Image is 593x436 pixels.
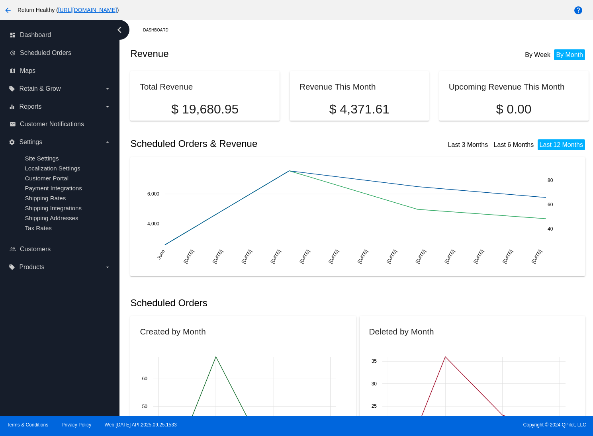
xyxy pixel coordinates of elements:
a: map Maps [10,65,111,77]
a: Terms & Conditions [7,422,48,428]
h2: Scheduled Orders [130,297,359,309]
i: map [10,68,16,74]
text: 60 [142,376,148,382]
a: Shipping Integrations [25,205,82,211]
span: Maps [20,67,35,74]
a: Localization Settings [25,165,80,172]
li: By Week [523,49,552,60]
text: 25 [371,403,377,409]
span: Return Healthy ( ) [18,7,119,13]
a: email Customer Notifications [10,118,111,131]
text: [DATE] [502,248,514,264]
a: update Scheduled Orders [10,47,111,59]
mat-icon: help [573,6,583,15]
h2: Revenue This Month [299,82,376,91]
mat-icon: arrow_back [3,6,13,15]
span: Settings [19,139,42,146]
a: Dashboard [143,24,175,36]
h2: Total Revenue [140,82,193,91]
text: [DATE] [531,248,543,264]
text: June [156,248,166,260]
span: Retain & Grow [19,85,61,92]
a: Last 12 Months [540,141,583,148]
a: Payment Integrations [25,185,82,192]
text: 30 [371,381,377,387]
text: [DATE] [212,248,224,264]
text: [DATE] [473,248,485,264]
a: [URL][DOMAIN_NAME] [58,7,117,13]
text: 60 [548,202,553,207]
i: arrow_drop_down [104,104,111,110]
text: 35 [371,359,377,364]
i: people_outline [10,246,16,252]
h2: Scheduled Orders & Revenue [130,138,359,149]
i: local_offer [9,264,15,270]
span: Customers [20,246,51,253]
a: Last 3 Months [448,141,488,148]
span: Customer Notifications [20,121,84,128]
a: people_outline Customers [10,243,111,256]
h2: Revenue [130,48,359,59]
span: Copyright © 2024 QPilot, LLC [303,422,586,428]
text: [DATE] [299,248,311,264]
i: equalizer [9,104,15,110]
i: settings [9,139,15,145]
i: arrow_drop_down [104,264,111,270]
text: 80 [548,178,553,183]
text: [DATE] [270,248,282,264]
text: [DATE] [241,248,253,264]
i: update [10,50,16,56]
a: Customer Portal [25,175,68,182]
h2: Created by Month [140,327,205,336]
text: 4,000 [147,221,159,227]
i: chevron_left [113,23,126,36]
a: Site Settings [25,155,59,162]
span: Products [19,264,44,271]
a: Web:[DATE] API:2025.09.25.1533 [105,422,177,428]
h2: Upcoming Revenue This Month [449,82,565,91]
i: arrow_drop_down [104,86,111,92]
li: By Month [554,49,585,60]
text: [DATE] [386,248,398,264]
text: [DATE] [415,248,427,264]
a: Tax Rates [25,225,52,231]
i: arrow_drop_down [104,139,111,145]
a: dashboard Dashboard [10,29,111,41]
text: 50 [142,404,148,409]
span: Dashboard [20,31,51,39]
span: Reports [19,103,41,110]
i: local_offer [9,86,15,92]
text: [DATE] [328,248,340,264]
p: $ 19,680.95 [140,102,270,117]
i: email [10,121,16,127]
text: [DATE] [357,248,369,264]
a: Shipping Addresses [25,215,78,221]
a: Last 6 Months [494,141,534,148]
h2: Deleted by Month [369,327,434,336]
span: Scheduled Orders [20,49,71,57]
p: $ 4,371.61 [299,102,419,117]
text: 40 [548,226,553,232]
a: Shipping Rates [25,195,66,201]
a: Privacy Policy [62,422,92,428]
text: [DATE] [444,248,456,264]
text: 6,000 [147,191,159,197]
i: dashboard [10,32,16,38]
p: $ 0.00 [449,102,579,117]
text: [DATE] [183,248,195,264]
